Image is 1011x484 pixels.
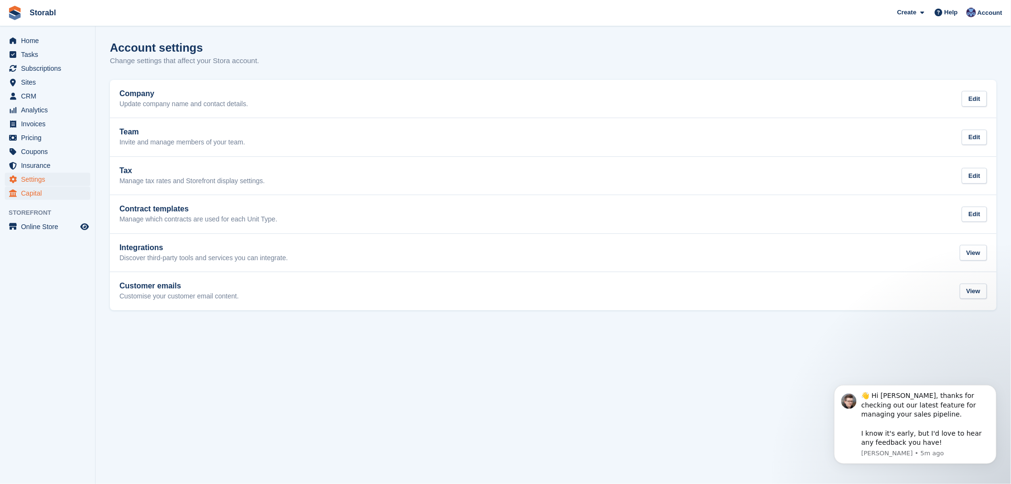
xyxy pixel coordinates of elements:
[110,55,259,66] p: Change settings that affect your Stora account.
[21,48,78,61] span: Tasks
[21,145,78,158] span: Coupons
[962,130,987,145] div: Edit
[967,8,976,17] img: Tegan Ewart
[962,91,987,107] div: Edit
[119,215,277,224] p: Manage which contracts are used for each Unit Type.
[21,89,78,103] span: CRM
[21,173,78,186] span: Settings
[5,220,90,233] a: menu
[21,187,78,200] span: Capital
[962,168,987,184] div: Edit
[978,8,1002,18] span: Account
[119,177,265,186] p: Manage tax rates and Storefront display settings.
[5,76,90,89] a: menu
[21,76,78,89] span: Sites
[5,48,90,61] a: menu
[9,208,95,218] span: Storefront
[5,173,90,186] a: menu
[110,41,203,54] h1: Account settings
[79,221,90,232] a: Preview store
[119,128,245,136] h2: Team
[5,145,90,158] a: menu
[5,117,90,131] a: menu
[5,103,90,117] a: menu
[5,62,90,75] a: menu
[119,100,248,109] p: Update company name and contact details.
[21,159,78,172] span: Insurance
[5,159,90,172] a: menu
[21,62,78,75] span: Subscriptions
[21,131,78,144] span: Pricing
[119,282,239,290] h2: Customer emails
[5,187,90,200] a: menu
[897,8,916,17] span: Create
[5,131,90,144] a: menu
[119,254,288,263] p: Discover third-party tools and services you can integrate.
[110,157,997,195] a: Tax Manage tax rates and Storefront display settings. Edit
[5,34,90,47] a: menu
[119,292,239,301] p: Customise your customer email content.
[960,284,987,299] div: View
[21,117,78,131] span: Invoices
[110,118,997,156] a: Team Invite and manage members of your team. Edit
[21,103,78,117] span: Analytics
[26,5,60,21] a: Storabl
[110,272,997,310] a: Customer emails Customise your customer email content. View
[119,138,245,147] p: Invite and manage members of your team.
[110,195,997,233] a: Contract templates Manage which contracts are used for each Unit Type. Edit
[119,166,265,175] h2: Tax
[21,34,78,47] span: Home
[110,80,997,118] a: Company Update company name and contact details. Edit
[119,205,277,213] h2: Contract templates
[5,89,90,103] a: menu
[119,89,248,98] h2: Company
[110,234,997,272] a: Integrations Discover third-party tools and services you can integrate. View
[21,220,78,233] span: Online Store
[962,207,987,222] div: Edit
[820,371,1011,479] iframe: Intercom notifications message
[8,6,22,20] img: stora-icon-8386f47178a22dfd0bd8f6a31ec36ba5ce8667c1dd55bd0f319d3a0aa187defe.svg
[960,245,987,261] div: View
[119,243,288,252] h2: Integrations
[945,8,958,17] span: Help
